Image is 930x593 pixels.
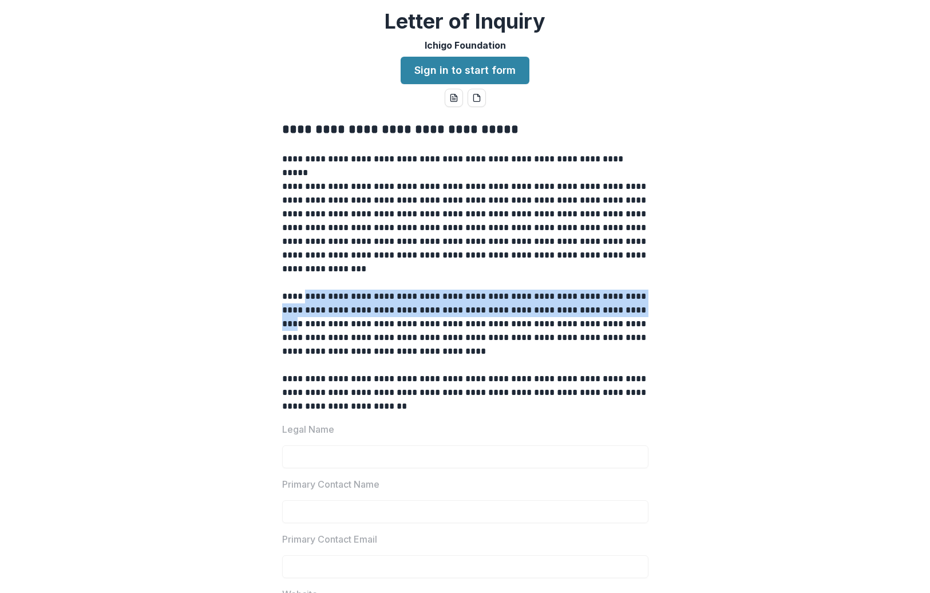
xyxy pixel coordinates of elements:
[468,89,486,107] button: pdf-download
[401,57,529,84] a: Sign in to start form
[445,89,463,107] button: word-download
[282,422,334,436] p: Legal Name
[425,38,506,52] p: Ichigo Foundation
[282,477,379,491] p: Primary Contact Name
[385,9,545,34] h2: Letter of Inquiry
[282,532,377,546] p: Primary Contact Email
